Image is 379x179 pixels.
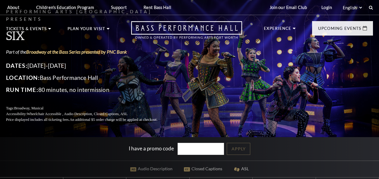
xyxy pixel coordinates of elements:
p: Upcoming Events [318,27,361,34]
span: Broadway, Musical [14,106,43,110]
span: Location: [6,74,40,81]
label: I have a promo code [129,145,174,151]
p: About [7,5,19,10]
p: Bass Performance Hall [6,73,172,83]
p: Plan Your Visit [68,27,105,34]
p: Experience [264,27,292,34]
p: Part of the [6,49,172,55]
select: Select: [342,5,363,11]
p: Price displayed includes all ticketing fees. [6,117,172,123]
p: Tags: [6,105,172,111]
p: Rent Bass Hall [144,5,171,10]
span: Wheelchair Accessible , Audio Description, Closed Captions, ASL [27,112,128,116]
p: [DATE]-[DATE] [6,61,172,71]
p: Accessibility: [6,111,172,117]
span: Dates: [6,62,27,69]
span: Run Time: [6,86,38,93]
span: An additional $5 order charge will be applied at checkout. [70,118,157,122]
a: Broadway at the Bass Series presented by PNC Bank [26,49,127,55]
p: Children's Education Program [36,5,94,10]
p: Support [111,5,127,10]
p: 80 minutes, no intermission [6,85,172,95]
p: Tickets & Events [6,27,47,34]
